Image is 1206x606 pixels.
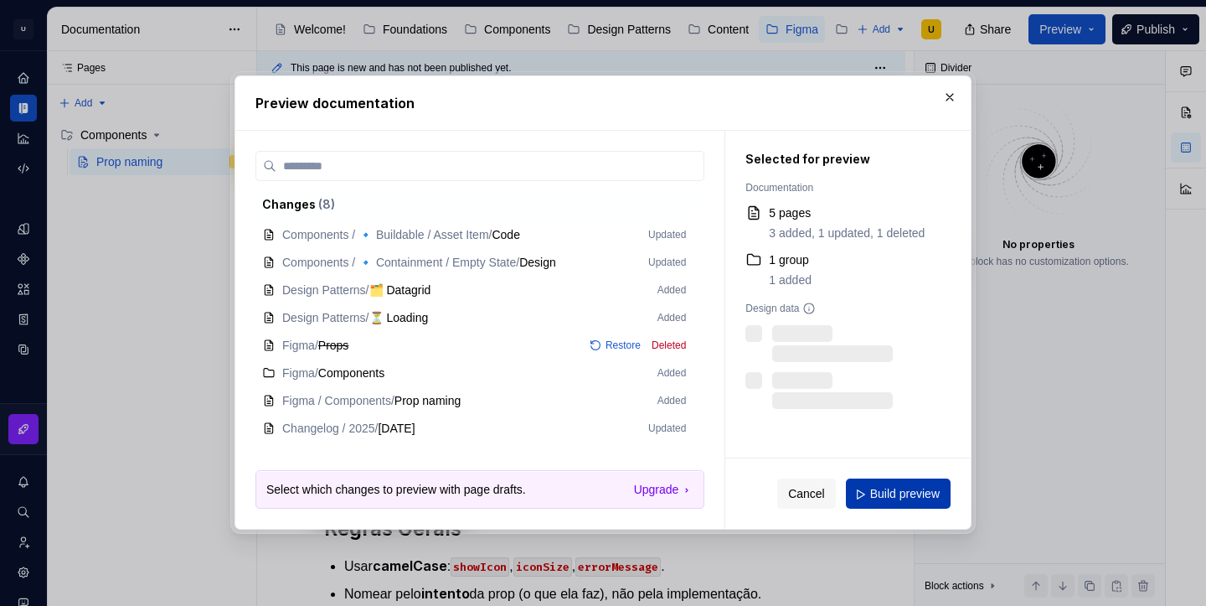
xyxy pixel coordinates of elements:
button: Build preview [846,479,951,510]
span: ( 8 ) [318,197,335,211]
div: Design data [745,302,942,315]
span: Cancel [788,486,825,503]
button: Restore [585,337,648,354]
div: Documentation [745,181,942,194]
span: Restore [606,339,641,352]
p: Select which changes to preview with page drafts. [266,482,526,499]
div: Changes [262,196,686,213]
div: 3 added, 1 updated, 1 deleted [769,225,925,241]
div: 1 group [769,251,812,268]
div: 1 added [769,272,812,288]
div: 5 pages [769,205,925,221]
button: Cancel [777,479,836,510]
a: Upgrade [634,482,694,499]
span: Build preview [870,486,940,503]
h2: Preview documentation [255,93,951,113]
div: Selected for preview [745,151,942,168]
